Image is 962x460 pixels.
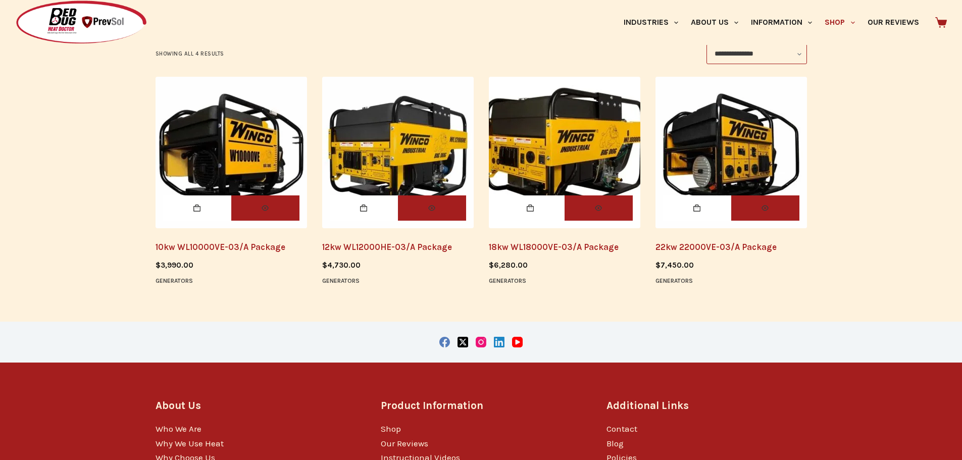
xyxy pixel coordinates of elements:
[494,337,504,347] a: LinkedIn
[655,277,693,284] a: Generators
[655,261,694,270] bdi: 7,450.00
[476,337,486,347] a: Instagram
[606,398,807,414] h3: Additional Links
[606,424,637,434] a: Contact
[156,438,224,448] a: Why We Use Heat
[606,438,624,448] a: Blog
[322,77,474,228] a: 12kw WL12000HE-03/A Package
[322,242,452,252] a: 12kw WL12000HE-03/A Package
[381,438,428,448] a: Our Reviews
[156,49,225,59] p: Showing all 4 results
[458,337,468,347] a: X (Twitter)
[655,261,661,270] span: $
[156,261,193,270] bdi: 3,990.00
[489,261,528,270] bdi: 6,280.00
[231,195,299,221] button: Quick view toggle
[322,261,327,270] span: $
[156,277,193,284] a: Generators
[731,195,799,221] button: Quick view toggle
[489,261,494,270] span: $
[439,337,450,347] a: Facebook
[565,195,633,221] button: Quick view toggle
[655,242,777,252] a: 22kw 22000VE-03/A Package
[496,195,565,221] a: Add to cart: “18kw WL18000VE-03/A Package”
[489,77,640,228] a: 18kw WL18000VE-03/A Package
[156,77,307,228] a: 10kw WL10000VE-03/A Package
[489,277,526,284] a: Generators
[156,261,161,270] span: $
[322,261,361,270] bdi: 4,730.00
[330,195,398,221] a: Add to cart: “12kw WL12000HE-03/A Package”
[156,424,201,434] a: Who We Are
[156,398,356,414] h3: About Us
[663,195,731,221] a: Add to cart: “22kw 22000VE-03/A Package”
[489,242,619,252] a: 18kw WL18000VE-03/A Package
[156,242,285,252] a: 10kw WL10000VE-03/A Package
[706,44,807,64] select: Shop order
[398,195,466,221] button: Quick view toggle
[163,195,231,221] a: Add to cart: “10kw WL10000VE-03/A Package”
[512,337,523,347] a: YouTube
[381,398,581,414] h3: Product Information
[655,77,807,228] a: 22kw 22000VE-03/A Package
[322,277,360,284] a: Generators
[381,424,401,434] a: Shop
